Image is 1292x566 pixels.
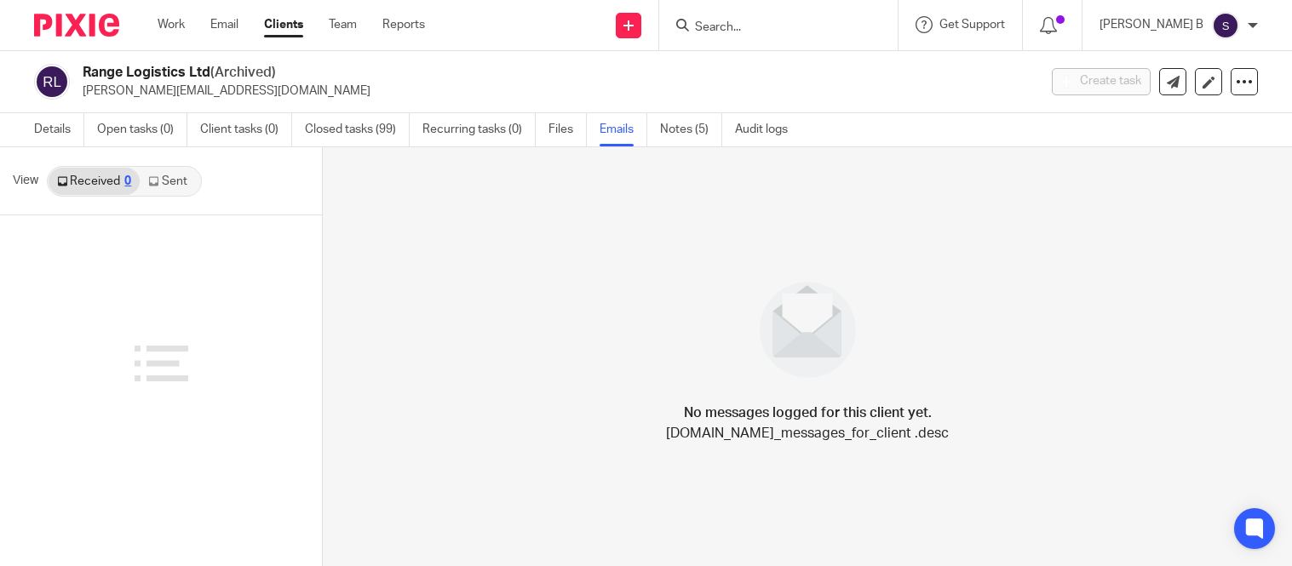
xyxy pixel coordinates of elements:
[34,64,70,100] img: svg%3E
[305,113,410,146] a: Closed tasks (99)
[548,113,587,146] a: Files
[382,16,425,33] a: Reports
[735,113,801,146] a: Audit logs
[422,113,536,146] a: Recurring tasks (0)
[83,64,837,82] h2: Range Logistics Ltd
[158,16,185,33] a: Work
[1100,16,1203,33] p: [PERSON_NAME] B
[210,16,238,33] a: Email
[200,113,292,146] a: Client tasks (0)
[49,168,140,195] a: Received0
[264,16,303,33] a: Clients
[329,16,357,33] a: Team
[693,20,847,36] input: Search
[34,113,84,146] a: Details
[140,168,199,195] a: Sent
[600,113,647,146] a: Emails
[1212,12,1239,39] img: svg%3E
[1052,68,1151,95] button: Create task
[83,83,1026,100] p: [PERSON_NAME][EMAIL_ADDRESS][DOMAIN_NAME]
[666,423,949,443] p: [DOMAIN_NAME]_messages_for_client .desc
[749,271,867,389] img: image
[13,172,38,190] span: View
[684,403,932,423] h4: No messages logged for this client yet.
[34,14,119,37] img: Pixie
[97,113,187,146] a: Open tasks (0)
[939,19,1005,31] span: Get Support
[210,66,276,79] span: (Archived)
[660,113,722,146] a: Notes (5)
[124,175,131,187] div: 0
